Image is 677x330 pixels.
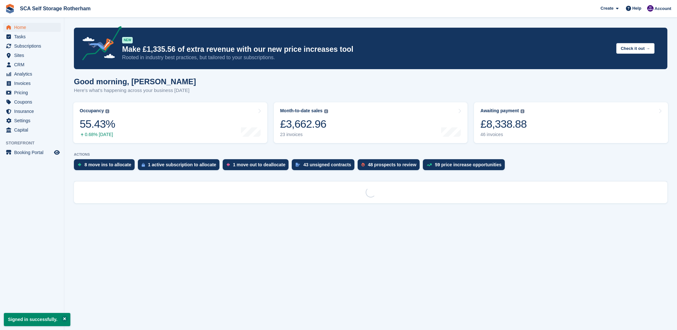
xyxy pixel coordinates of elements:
span: CRM [14,60,53,69]
a: 59 price increase opportunities [423,159,508,173]
a: 43 unsigned contracts [292,159,358,173]
a: 1 active subscription to allocate [138,159,223,173]
img: price_increase_opportunities-93ffe204e8149a01c8c9dc8f82e8f89637d9d84a8eef4429ea346261dce0b2c0.svg [427,163,432,166]
a: menu [3,125,61,134]
p: Make £1,335.56 of extra revenue with our new price increases tool [122,45,611,54]
div: 48 prospects to review [368,162,416,167]
a: 8 move ins to allocate [74,159,138,173]
span: Insurance [14,107,53,116]
div: 1 move out to deallocate [233,162,285,167]
p: Rooted in industry best practices, but tailored to your subscriptions. [122,54,611,61]
a: menu [3,79,61,88]
span: Account [655,5,671,12]
img: icon-info-grey-7440780725fd019a000dd9b08b2336e03edf1995a4989e88bcd33f0948082b44.svg [521,109,524,113]
div: £3,662.96 [280,117,328,131]
div: Month-to-date sales [280,108,323,114]
div: 0.68% [DATE] [80,132,115,137]
div: 8 move ins to allocate [85,162,131,167]
p: Here's what's happening across your business [DATE] [74,87,196,94]
img: move_outs_to_deallocate_icon-f764333ba52eb49d3ac5e1228854f67142a1ed5810a6f6cc68b1a99e826820c5.svg [227,163,230,167]
a: menu [3,116,61,125]
div: 23 invoices [280,132,328,137]
a: menu [3,32,61,41]
div: £8,338.88 [480,117,527,131]
a: menu [3,88,61,97]
span: Subscriptions [14,41,53,50]
span: Storefront [6,140,64,146]
div: Awaiting payment [480,108,519,114]
a: Awaiting payment £8,338.88 46 invoices [474,102,668,143]
img: icon-info-grey-7440780725fd019a000dd9b08b2336e03edf1995a4989e88bcd33f0948082b44.svg [324,109,328,113]
a: menu [3,41,61,50]
img: icon-info-grey-7440780725fd019a000dd9b08b2336e03edf1995a4989e88bcd33f0948082b44.svg [105,109,109,113]
div: 43 unsigned contracts [303,162,351,167]
div: 46 invoices [480,132,527,137]
span: Settings [14,116,53,125]
img: Kelly Neesham [647,5,654,12]
a: menu [3,23,61,32]
span: Capital [14,125,53,134]
div: 59 price increase opportunities [435,162,502,167]
button: Check it out → [616,43,655,54]
span: Pricing [14,88,53,97]
span: Booking Portal [14,148,53,157]
span: Create [601,5,613,12]
h1: Good morning, [PERSON_NAME] [74,77,196,86]
a: menu [3,69,61,78]
p: ACTIONS [74,152,667,157]
img: price-adjustments-announcement-icon-8257ccfd72463d97f412b2fc003d46551f7dbcb40ab6d574587a9cd5c0d94... [77,26,122,63]
span: Invoices [14,79,53,88]
div: NEW [122,37,133,43]
p: Signed in successfully. [4,313,70,326]
a: menu [3,51,61,60]
a: menu [3,60,61,69]
img: move_ins_to_allocate_icon-fdf77a2bb77ea45bf5b3d319d69a93e2d87916cf1d5bf7949dd705db3b84f3ca.svg [78,163,81,167]
a: 48 prospects to review [358,159,423,173]
span: Help [632,5,641,12]
a: Occupancy 55.43% 0.68% [DATE] [73,102,267,143]
img: contract_signature_icon-13c848040528278c33f63329250d36e43548de30e8caae1d1a13099fd9432cc5.svg [296,163,300,167]
span: Sites [14,51,53,60]
a: menu [3,97,61,106]
span: Analytics [14,69,53,78]
a: Preview store [53,149,61,156]
img: active_subscription_to_allocate_icon-d502201f5373d7db506a760aba3b589e785aa758c864c3986d89f69b8ff3... [142,163,145,167]
div: 55.43% [80,117,115,131]
a: 1 move out to deallocate [223,159,292,173]
a: Month-to-date sales £3,662.96 23 invoices [274,102,468,143]
a: menu [3,107,61,116]
img: prospect-51fa495bee0391a8d652442698ab0144808aea92771e9ea1ae160a38d050c398.svg [361,163,365,167]
a: SCA Self Storage Rotherham [17,3,93,14]
div: Occupancy [80,108,104,114]
span: Coupons [14,97,53,106]
a: menu [3,148,61,157]
img: stora-icon-8386f47178a22dfd0bd8f6a31ec36ba5ce8667c1dd55bd0f319d3a0aa187defe.svg [5,4,15,14]
span: Tasks [14,32,53,41]
div: 1 active subscription to allocate [148,162,216,167]
span: Home [14,23,53,32]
